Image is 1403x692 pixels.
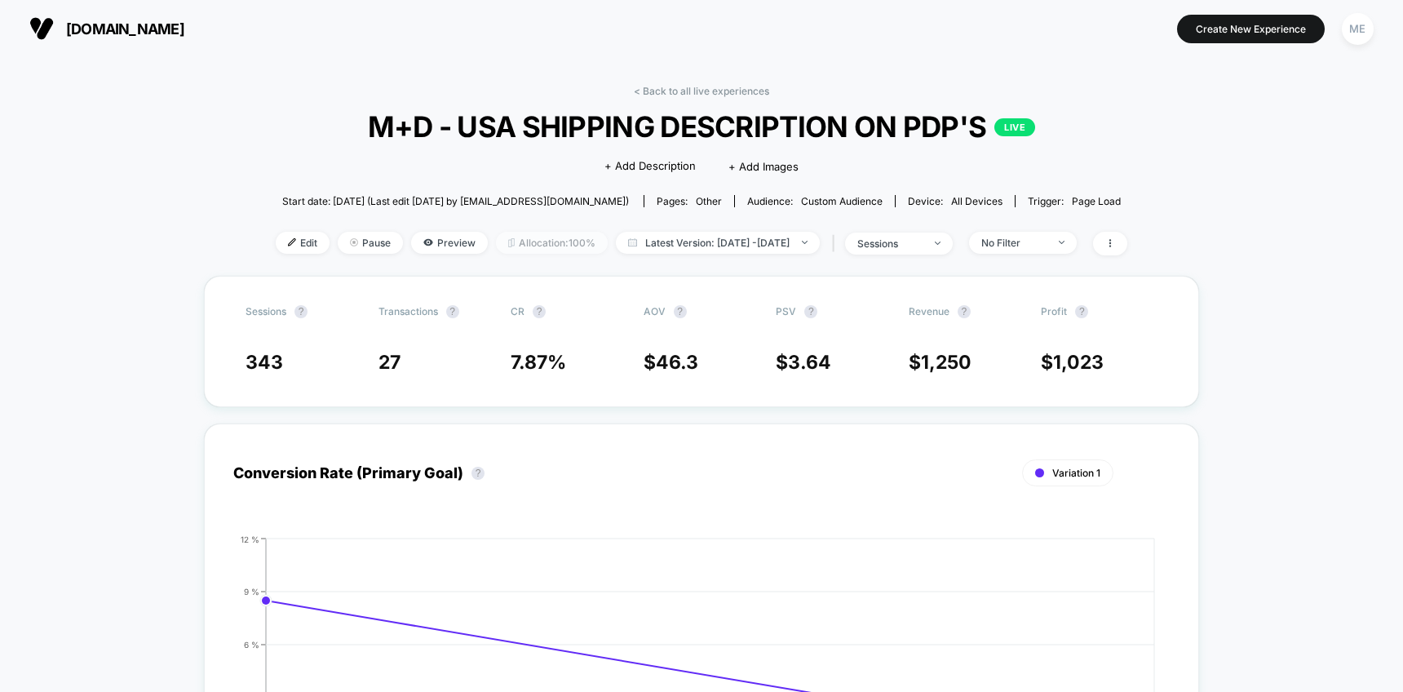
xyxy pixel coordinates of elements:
span: $ [1041,351,1104,374]
img: end [935,242,940,245]
span: Variation 1 [1052,467,1100,479]
span: Start date: [DATE] (Last edit [DATE] by [EMAIL_ADDRESS][DOMAIN_NAME]) [282,195,629,207]
span: | [828,232,845,255]
span: other [696,195,722,207]
span: M+D - USA SHIPPING DESCRIPTION ON PDP'S [318,109,1085,144]
p: LIVE [994,118,1035,136]
span: CR [511,305,524,317]
span: 3.64 [788,351,831,374]
span: $ [644,351,698,374]
span: Edit [276,232,330,254]
span: Page Load [1072,195,1121,207]
span: + Add Description [604,158,696,175]
tspan: 12 % [241,534,259,543]
span: all devices [951,195,1002,207]
span: Revenue [909,305,949,317]
span: Preview [411,232,488,254]
div: Pages: [657,195,722,207]
span: PSV [776,305,796,317]
span: 343 [246,351,283,374]
div: ME [1342,13,1374,45]
img: end [350,238,358,246]
span: Transactions [378,305,438,317]
span: 46.3 [656,351,698,374]
span: $ [776,351,831,374]
img: Visually logo [29,16,54,41]
button: ? [471,467,485,480]
button: ? [674,305,687,318]
span: Device: [895,195,1015,207]
img: rebalance [508,238,515,247]
span: AOV [644,305,666,317]
div: Audience: [747,195,883,207]
tspan: 6 % [244,639,259,649]
div: No Filter [981,237,1047,249]
a: < Back to all live experiences [634,85,769,97]
button: ? [294,305,308,318]
span: 7.87 % [511,351,566,374]
button: ? [533,305,546,318]
div: Trigger: [1028,195,1121,207]
button: Create New Experience [1177,15,1325,43]
span: + Add Images [728,160,799,173]
button: [DOMAIN_NAME] [24,16,189,42]
tspan: 9 % [244,586,259,596]
span: Custom Audience [801,195,883,207]
span: 27 [378,351,401,374]
span: 1,023 [1053,351,1104,374]
span: Pause [338,232,403,254]
div: sessions [857,237,923,250]
span: [DOMAIN_NAME] [66,20,184,38]
span: Allocation: 100% [496,232,608,254]
button: ? [1075,305,1088,318]
img: calendar [628,238,637,246]
img: end [1059,241,1064,244]
button: ? [958,305,971,318]
img: end [802,241,808,244]
span: Latest Version: [DATE] - [DATE] [616,232,820,254]
img: edit [288,238,296,246]
button: ? [446,305,459,318]
span: $ [909,351,971,374]
span: Sessions [246,305,286,317]
span: 1,250 [921,351,971,374]
button: ME [1337,12,1379,46]
span: Profit [1041,305,1067,317]
button: ? [804,305,817,318]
